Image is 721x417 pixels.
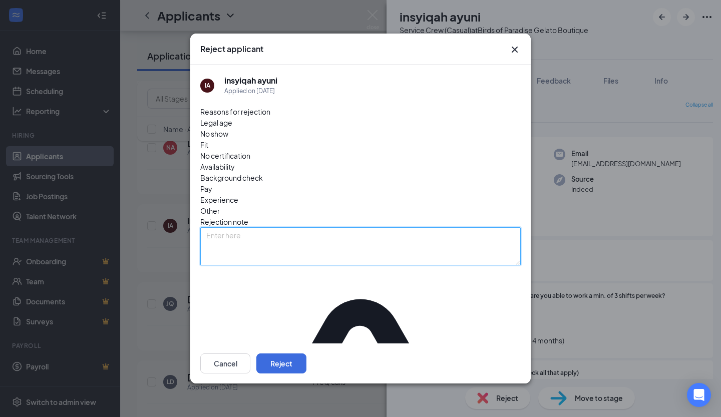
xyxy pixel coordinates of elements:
[509,44,521,56] button: Close
[200,205,220,216] span: Other
[200,172,263,183] span: Background check
[200,44,263,55] h3: Reject applicant
[509,44,521,56] svg: Cross
[256,353,306,373] button: Reject
[200,128,228,139] span: No show
[200,217,248,226] span: Rejection note
[224,86,277,96] div: Applied on [DATE]
[200,183,212,194] span: Pay
[205,81,210,90] div: IA
[200,107,270,116] span: Reasons for rejection
[224,75,277,86] h5: insyiqah ayuni
[200,150,250,161] span: No certification
[687,383,711,407] div: Open Intercom Messenger
[200,161,235,172] span: Availability
[200,117,232,128] span: Legal age
[200,139,208,150] span: Fit
[200,353,250,373] button: Cancel
[200,194,238,205] span: Experience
